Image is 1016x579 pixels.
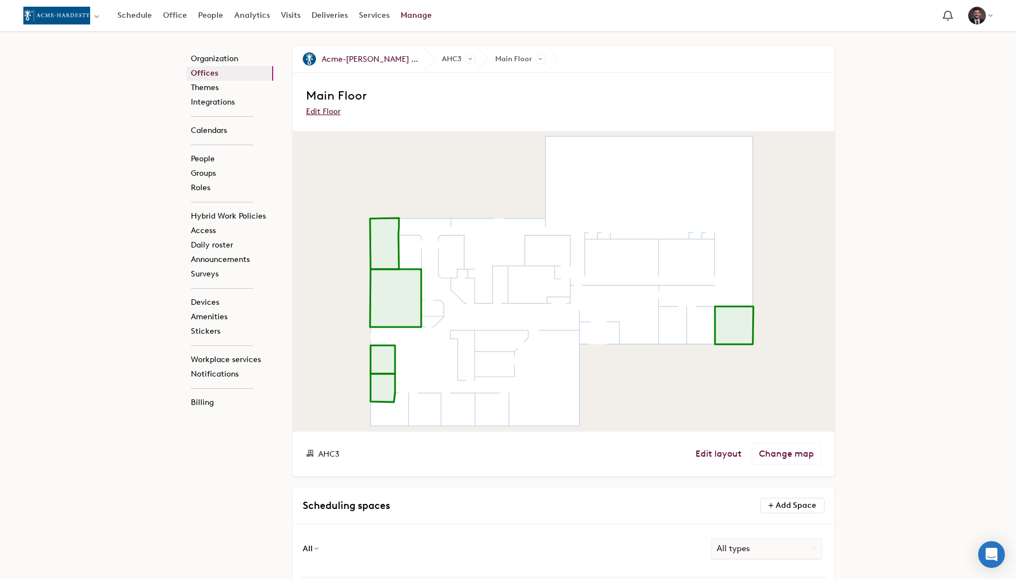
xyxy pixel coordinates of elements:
[275,6,306,26] a: Visits
[303,497,575,514] h3: Scheduling spaces
[306,6,353,26] a: Deliveries
[978,541,1005,568] div: Open Intercom Messenger
[938,6,958,26] a: Notification bell navigates to notifications page
[186,253,273,267] a: Announcements
[306,88,367,103] span: Main Floor
[963,4,998,27] button: Sid Lyons
[229,6,275,26] a: Analytics
[475,46,545,72] span: Main Floor
[157,6,193,26] a: Office
[186,295,273,310] a: Devices
[112,6,157,26] a: Schedule
[186,238,273,253] a: Daily roster
[752,443,821,465] a: Change map
[186,95,273,110] a: Integrations
[193,6,229,26] a: People
[940,8,955,23] span: Notification bell navigates to notifications page
[186,224,273,238] a: Access
[395,6,437,26] a: Manage
[186,324,273,339] a: Stickers
[760,498,825,513] button: Add Space
[186,209,273,224] a: Hybrid Work Policies
[318,449,339,459] span: AHC3
[18,3,106,28] button: Select an organization - Acme-Hardesty Co. currently selected
[322,53,422,65] span: Acme-[PERSON_NAME] Co.
[422,46,475,72] span: AHC3
[303,545,313,553] span: All
[293,46,422,72] a: Acme-Hardesty Co. Acme-[PERSON_NAME] Co.
[186,166,273,181] a: Groups
[186,353,273,367] a: Workplace services
[186,267,273,281] a: Surveys
[186,66,273,81] a: Offices
[186,81,273,95] a: Themes
[186,152,273,166] a: People
[776,501,816,510] span: Add Space
[306,107,341,116] a: Edit Floor
[186,181,273,195] a: Roles
[353,6,395,26] a: Services
[186,310,273,324] a: Amenities
[186,123,273,138] a: Calendars
[186,52,273,66] a: Organization
[968,7,986,24] img: Sid Lyons
[186,367,273,382] a: Notifications
[696,448,742,459] a: Edit layout
[303,52,316,66] img: Acme-Hardesty Co.
[186,395,273,410] a: Billing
